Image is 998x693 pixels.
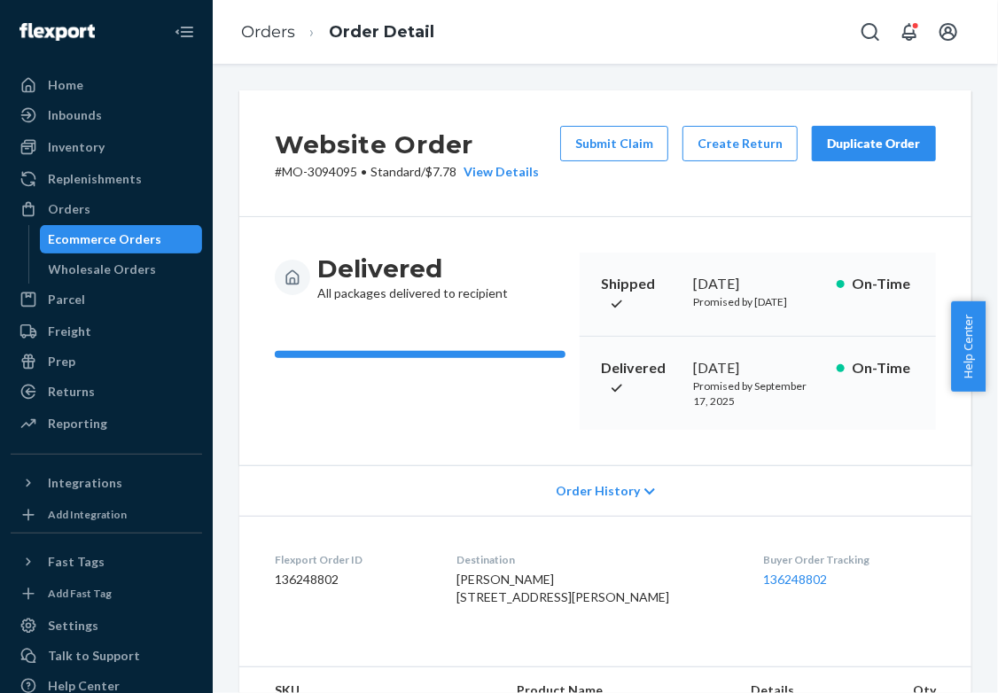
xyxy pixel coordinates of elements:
[167,14,202,50] button: Close Navigation
[275,552,428,567] dt: Flexport Order ID
[11,133,202,161] a: Inventory
[48,76,83,94] div: Home
[682,126,798,161] button: Create Return
[560,126,668,161] button: Submit Claim
[48,415,107,432] div: Reporting
[48,170,142,188] div: Replenishments
[11,469,202,497] button: Integrations
[48,200,90,218] div: Orders
[11,165,202,193] a: Replenishments
[275,126,539,163] h2: Website Order
[48,507,127,522] div: Add Integration
[11,611,202,640] a: Settings
[317,253,508,284] h3: Delivered
[370,164,421,179] span: Standard
[275,571,428,588] dd: 136248802
[931,14,966,50] button: Open account menu
[48,617,98,635] div: Settings
[11,101,202,129] a: Inbounds
[11,548,202,576] button: Fast Tags
[11,71,202,99] a: Home
[317,253,508,302] div: All packages delivered to recipient
[456,163,539,181] button: View Details
[601,274,679,315] p: Shipped
[601,358,679,399] p: Delivered
[693,274,823,294] div: [DATE]
[48,647,140,665] div: Talk to Support
[48,138,105,156] div: Inventory
[19,23,95,41] img: Flexport logo
[852,358,915,378] p: On-Time
[329,22,434,42] a: Order Detail
[456,572,669,604] span: [PERSON_NAME] [STREET_ADDRESS][PERSON_NAME]
[48,586,112,601] div: Add Fast Tag
[49,230,162,248] div: Ecommerce Orders
[827,135,921,152] div: Duplicate Order
[275,163,539,181] p: # MO-3094095 / $7.78
[11,285,202,314] a: Parcel
[11,195,202,223] a: Orders
[852,274,915,294] p: On-Time
[11,642,202,670] a: Talk to Support
[456,552,735,567] dt: Destination
[11,317,202,346] a: Freight
[40,255,203,284] a: Wholesale Orders
[48,383,95,401] div: Returns
[951,301,986,392] button: Help Center
[49,261,157,278] div: Wholesale Orders
[48,353,75,370] div: Prep
[556,482,640,500] span: Order History
[11,583,202,604] a: Add Fast Tag
[764,552,936,567] dt: Buyer Order Tracking
[48,323,91,340] div: Freight
[693,358,823,378] div: [DATE]
[892,14,927,50] button: Open notifications
[11,409,202,438] a: Reporting
[693,378,823,409] p: Promised by September 17, 2025
[361,164,367,179] span: •
[48,553,105,571] div: Fast Tags
[11,378,202,406] a: Returns
[48,106,102,124] div: Inbounds
[812,126,936,161] button: Duplicate Order
[764,572,828,587] a: 136248802
[693,294,823,309] p: Promised by [DATE]
[853,14,888,50] button: Open Search Box
[241,22,295,42] a: Orders
[11,504,202,526] a: Add Integration
[11,347,202,376] a: Prep
[48,474,122,492] div: Integrations
[227,6,448,58] ol: breadcrumbs
[48,291,85,308] div: Parcel
[40,225,203,253] a: Ecommerce Orders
